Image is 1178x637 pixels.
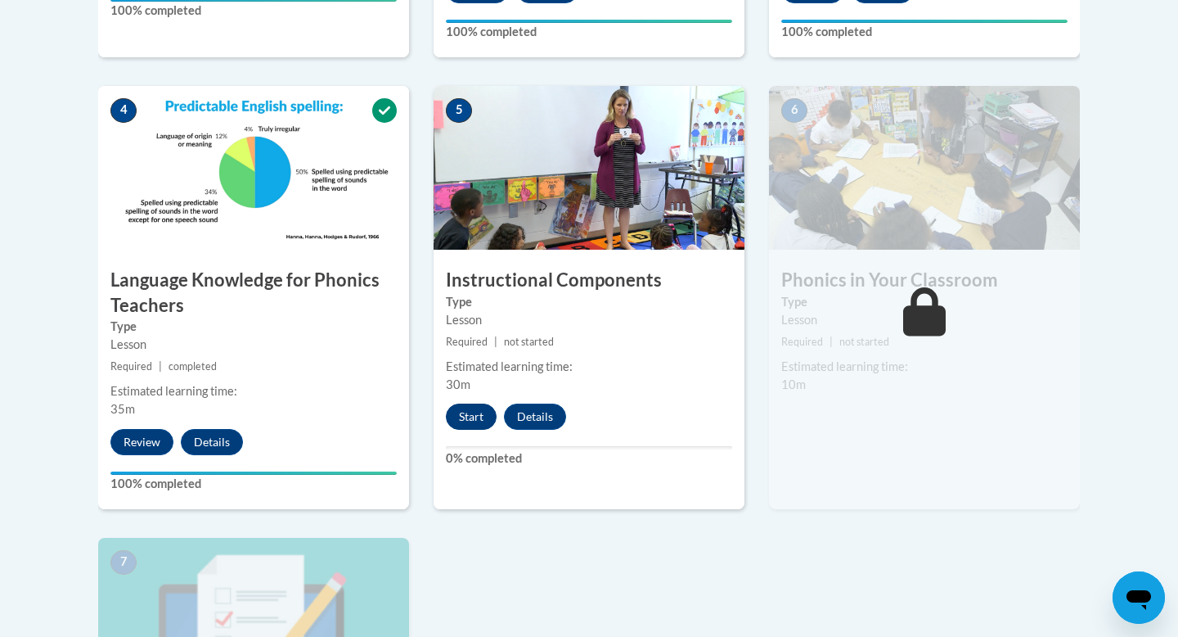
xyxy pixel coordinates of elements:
label: 100% completed [110,475,397,493]
div: Your progress [781,20,1068,23]
div: Your progress [446,20,732,23]
button: Details [504,404,566,430]
span: | [494,336,497,348]
span: not started [839,336,889,348]
span: 30m [446,377,470,391]
span: 7 [110,550,137,575]
label: 0% completed [446,450,732,468]
img: Course Image [434,86,744,250]
img: Course Image [769,86,1080,250]
div: Estimated learning time: [446,358,732,376]
button: Review [110,429,173,455]
div: Lesson [781,311,1068,329]
label: Type [110,318,397,336]
div: Lesson [110,336,397,354]
span: 35m [110,402,135,416]
label: Type [781,293,1068,311]
label: 100% completed [781,23,1068,41]
span: 10m [781,377,806,391]
span: Required [110,360,152,373]
h3: Language Knowledge for Phonics Teachers [98,268,409,318]
button: Details [181,429,243,455]
label: 100% completed [110,2,397,20]
iframe: Button to launch messaging window [1113,571,1165,624]
div: Your progress [110,472,397,475]
img: Course Image [98,86,409,250]
h3: Instructional Components [434,268,744,293]
span: Required [446,336,488,348]
label: 100% completed [446,23,732,41]
h3: Phonics in Your Classroom [769,268,1080,293]
div: Estimated learning time: [110,382,397,400]
span: 6 [781,98,807,123]
label: Type [446,293,732,311]
span: Required [781,336,823,348]
span: | [830,336,833,348]
div: Lesson [446,311,732,329]
span: 5 [446,98,472,123]
span: 4 [110,98,137,123]
div: Estimated learning time: [781,358,1068,376]
span: completed [169,360,217,373]
span: not started [504,336,554,348]
span: | [159,360,162,373]
button: Start [446,404,497,430]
